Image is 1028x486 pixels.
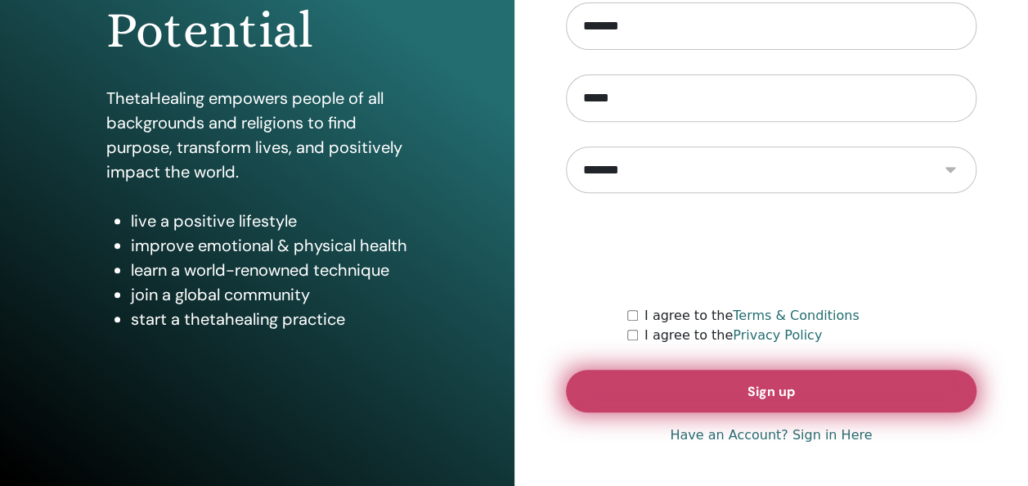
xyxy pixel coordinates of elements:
[131,258,408,282] li: learn a world-renowned technique
[647,218,896,281] iframe: reCAPTCHA
[644,326,822,345] label: I agree to the
[131,209,408,233] li: live a positive lifestyle
[106,86,408,184] p: ThetaHealing empowers people of all backgrounds and religions to find purpose, transform lives, a...
[733,327,822,343] a: Privacy Policy
[131,282,408,307] li: join a global community
[733,308,859,323] a: Terms & Conditions
[644,306,860,326] label: I agree to the
[747,383,795,400] span: Sign up
[670,425,872,445] a: Have an Account? Sign in Here
[131,307,408,331] li: start a thetahealing practice
[566,370,977,412] button: Sign up
[131,233,408,258] li: improve emotional & physical health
